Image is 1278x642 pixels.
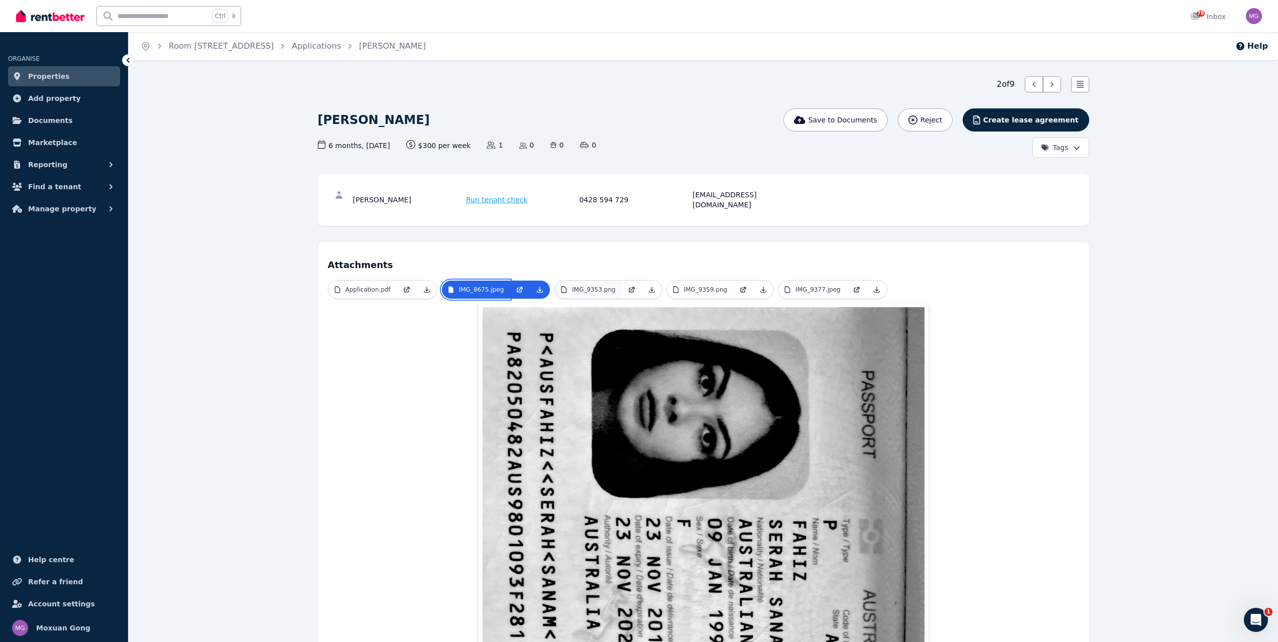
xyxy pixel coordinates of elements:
div: Inbox [1191,12,1226,22]
span: Save to Documents [808,115,877,125]
a: Open in new Tab [622,281,642,299]
a: Download Attachment [867,281,887,299]
button: Help [1235,40,1268,52]
img: Moxuan Gong [12,620,28,636]
span: Refer a friend [28,576,83,588]
a: Open in new Tab [847,281,867,299]
a: Download Attachment [417,281,437,299]
span: Marketplace [28,137,77,149]
span: 6 months , [DATE] [318,140,390,151]
img: Moxuan Gong [1246,8,1262,24]
a: IMG_9353.png [555,281,621,299]
a: Add property [8,88,120,108]
span: Help centre [28,554,74,566]
a: IMG_9359.png [667,281,733,299]
span: Create lease agreement [983,115,1079,125]
a: Account settings [8,594,120,614]
p: IMG_9359.png [684,286,727,294]
a: Help centre [8,550,120,570]
a: Download Attachment [530,281,550,299]
a: Open in new Tab [397,281,417,299]
span: Manage property [28,203,96,215]
button: Tags [1032,138,1089,158]
a: [PERSON_NAME] [359,41,426,51]
button: Save to Documents [783,108,888,132]
span: Account settings [28,598,95,610]
a: Refer a friend [8,572,120,592]
div: 0428 594 729 [579,190,690,210]
span: 0 [550,140,564,150]
span: Reject [920,115,942,125]
a: Application.pdf [328,281,397,299]
button: Reject [898,108,953,132]
img: RentBetter [16,9,84,24]
nav: Breadcrumb [129,32,438,60]
a: Applications [292,41,341,51]
p: Application.pdf [345,286,391,294]
a: IMG_8675.jpeg [442,281,510,299]
span: k [232,12,236,20]
span: 0 [580,140,596,150]
a: Open in new Tab [733,281,753,299]
span: Moxuan Gong [36,622,90,634]
button: Manage property [8,199,120,219]
a: Open in new Tab [510,281,530,299]
p: IMG_9377.jpeg [795,286,841,294]
span: 0 [519,140,534,150]
span: 79 [1197,11,1205,17]
iframe: Intercom live chat [1244,608,1268,632]
span: $300 per week [406,140,471,151]
div: [PERSON_NAME] [353,190,463,210]
span: 1 [487,140,503,150]
span: ORGANISE [8,55,40,62]
span: Add property [28,92,81,104]
p: IMG_8675.jpeg [459,286,504,294]
a: IMG_9377.jpeg [778,281,847,299]
a: Room [STREET_ADDRESS] [169,41,274,51]
a: Properties [8,66,120,86]
button: Create lease agreement [963,108,1089,132]
div: [EMAIL_ADDRESS][DOMAIN_NAME] [692,190,803,210]
a: Download Attachment [642,281,662,299]
span: Ctrl [212,10,228,23]
a: Documents [8,110,120,131]
a: Marketplace [8,133,120,153]
span: Documents [28,114,73,126]
h4: Attachments [328,252,1079,272]
span: Find a tenant [28,181,81,193]
span: Tags [1041,143,1069,153]
h1: [PERSON_NAME] [318,112,430,128]
span: 2 of 9 [997,78,1015,90]
span: Run tenant check [466,195,528,205]
span: 1 [1264,608,1272,616]
span: Properties [28,70,70,82]
p: IMG_9353.png [572,286,615,294]
a: Download Attachment [753,281,773,299]
button: Reporting [8,155,120,175]
span: Reporting [28,159,67,171]
button: Find a tenant [8,177,120,197]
